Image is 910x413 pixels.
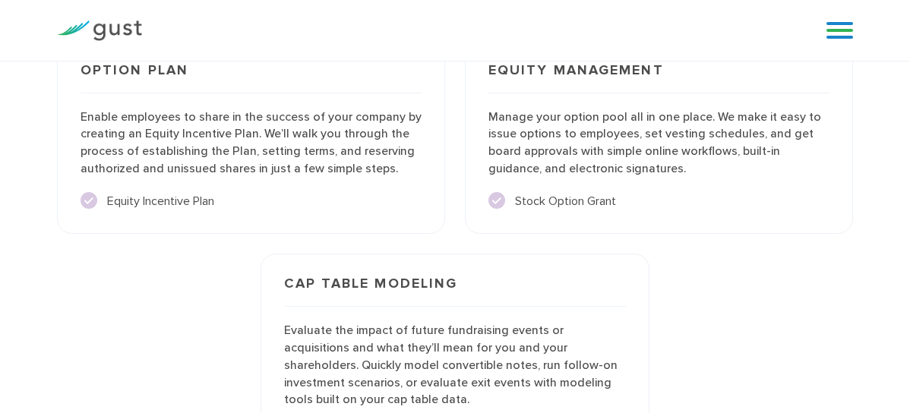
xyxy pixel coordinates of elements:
h3: Equity Management [488,64,829,93]
h3: Cap Table Modeling [284,277,625,307]
h3: Option Plan [81,64,422,93]
img: Gust Logo [57,20,142,41]
p: Enable employees to share in the success of your company by creating an Equity Incentive Plan. We... [81,109,422,178]
p: Manage your option pool all in one place. We make it easy to issue options to employees, set vest... [488,109,829,178]
li: Equity Incentive Plan [81,192,422,210]
p: Evaluate the impact of future fundraising events or acquisitions and what they’ll mean for you an... [284,322,625,408]
li: Stock Option Grant [488,192,829,210]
